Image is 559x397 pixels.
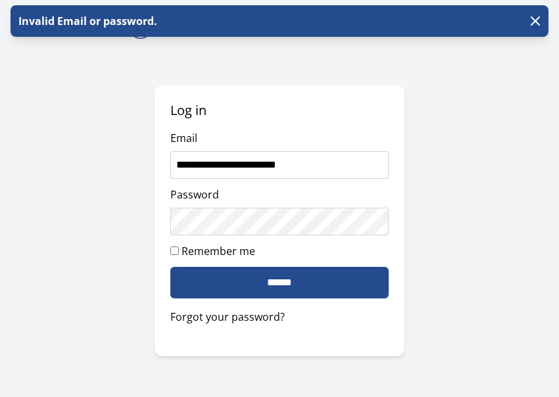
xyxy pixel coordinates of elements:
[170,101,389,120] h2: Log in
[170,131,197,145] label: Email
[182,244,255,258] label: Remember me
[16,13,157,29] p: Invalid Email or password.
[170,187,219,202] label: Password
[170,309,389,325] a: Forgot your password?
